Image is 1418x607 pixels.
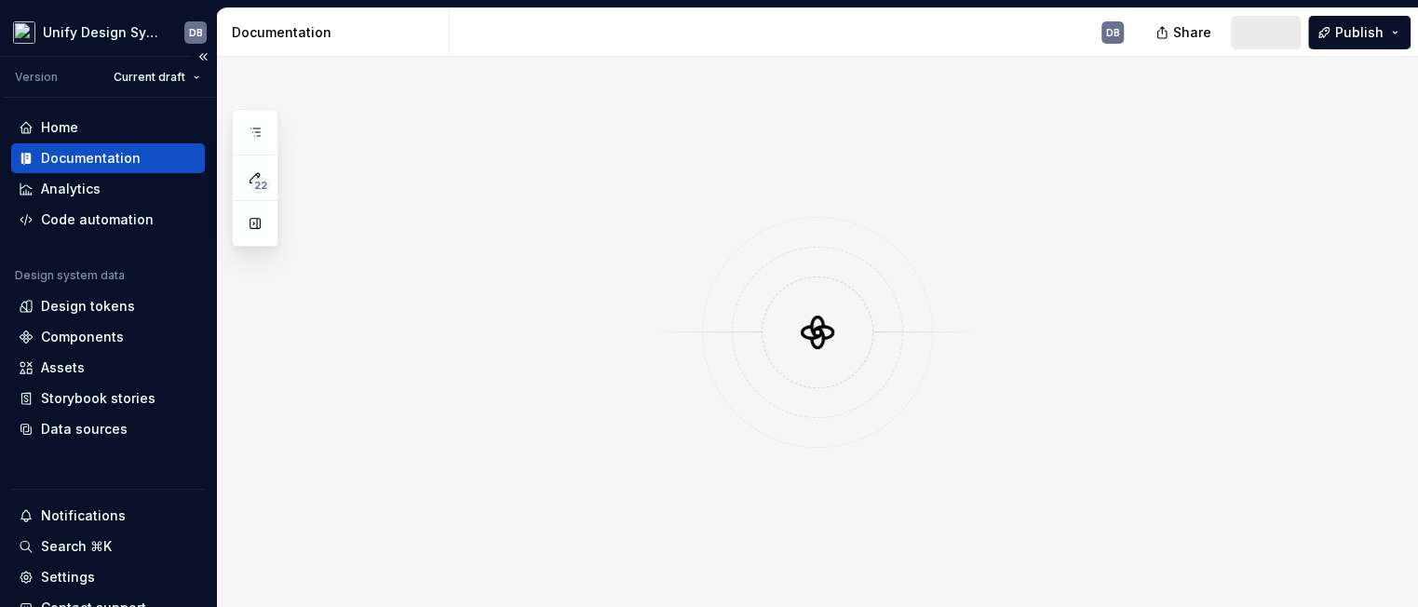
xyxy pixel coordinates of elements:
[41,180,101,198] div: Analytics
[43,23,162,42] div: Unify Design System
[13,21,35,44] img: 9fdcaa03-8f0a-443d-a87d-0c72d3ba2d5b.png
[1308,16,1411,49] button: Publish
[11,291,205,321] a: Design tokens
[1335,23,1384,42] span: Publish
[11,532,205,561] button: Search ⌘K
[232,23,441,42] div: Documentation
[11,205,205,235] a: Code automation
[11,353,205,383] a: Assets
[105,64,209,90] button: Current draft
[11,414,205,444] a: Data sources
[41,118,78,137] div: Home
[11,562,205,592] a: Settings
[41,420,128,438] div: Data sources
[41,297,135,316] div: Design tokens
[15,268,125,283] div: Design system data
[11,384,205,413] a: Storybook stories
[11,322,205,352] a: Components
[1106,25,1120,40] div: DB
[41,328,124,346] div: Components
[15,70,58,85] div: Version
[251,178,270,193] span: 22
[41,506,126,525] div: Notifications
[4,12,212,52] button: Unify Design SystemDB
[11,143,205,173] a: Documentation
[41,389,155,408] div: Storybook stories
[41,358,85,377] div: Assets
[1146,16,1223,49] button: Share
[41,210,154,229] div: Code automation
[190,44,216,70] button: Collapse sidebar
[11,174,205,204] a: Analytics
[189,25,203,40] div: DB
[1173,23,1211,42] span: Share
[41,537,112,556] div: Search ⌘K
[11,113,205,142] a: Home
[11,501,205,531] button: Notifications
[41,568,95,587] div: Settings
[41,149,141,168] div: Documentation
[114,70,185,85] span: Current draft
